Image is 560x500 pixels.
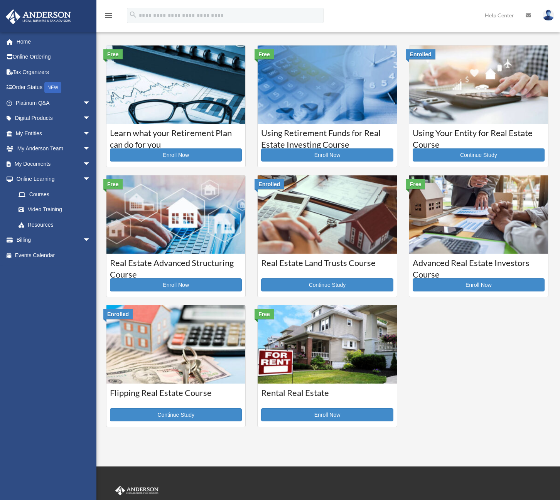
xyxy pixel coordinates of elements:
a: Home [5,34,102,49]
div: NEW [44,82,61,93]
a: Enroll Now [261,408,393,421]
h3: Learn what your Retirement Plan can do for you [110,127,242,146]
div: Free [255,49,274,59]
h3: Using Your Entity for Real Estate Course [413,127,545,146]
a: Resources [11,217,102,232]
div: Free [103,179,123,189]
a: Events Calendar [5,247,102,263]
a: Digital Productsarrow_drop_down [5,111,102,126]
a: Enroll Now [413,278,545,291]
span: arrow_drop_down [83,141,98,157]
h3: Real Estate Advanced Structuring Course [110,257,242,276]
span: arrow_drop_down [83,95,98,111]
i: search [129,10,137,19]
h3: Using Retirement Funds for Real Estate Investing Course [261,127,393,146]
a: Order StatusNEW [5,80,102,96]
a: Online Learningarrow_drop_down [5,172,102,187]
div: Free [255,309,274,319]
a: Video Training [11,202,102,217]
a: Online Ordering [5,49,102,65]
span: arrow_drop_down [83,172,98,187]
a: Tax Organizers [5,64,102,80]
img: User Pic [543,10,554,21]
a: menu [104,13,113,20]
a: Platinum Q&Aarrow_drop_down [5,95,102,111]
h3: Flipping Real Estate Course [110,387,242,406]
a: Enroll Now [261,148,393,162]
span: arrow_drop_down [83,156,98,172]
a: My Documentsarrow_drop_down [5,156,102,172]
div: Enrolled [406,49,435,59]
a: My Entitiesarrow_drop_down [5,126,102,141]
i: menu [104,11,113,20]
img: Anderson Advisors Platinum Portal [114,486,160,496]
span: arrow_drop_down [83,232,98,248]
a: Continue Study [110,408,242,421]
div: Free [103,49,123,59]
div: Enrolled [103,309,133,319]
span: arrow_drop_down [83,126,98,141]
a: Courses [11,187,98,202]
div: Free [406,179,425,189]
h3: Advanced Real Estate Investors Course [413,257,545,276]
a: Continue Study [261,278,393,291]
img: Anderson Advisors Platinum Portal [3,9,73,24]
h3: Real Estate Land Trusts Course [261,257,393,276]
a: Billingarrow_drop_down [5,232,102,248]
a: Continue Study [413,148,545,162]
a: Enroll Now [110,278,242,291]
a: Enroll Now [110,148,242,162]
a: My Anderson Teamarrow_drop_down [5,141,102,157]
h3: Rental Real Estate [261,387,393,406]
div: Enrolled [255,179,284,189]
span: arrow_drop_down [83,111,98,126]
